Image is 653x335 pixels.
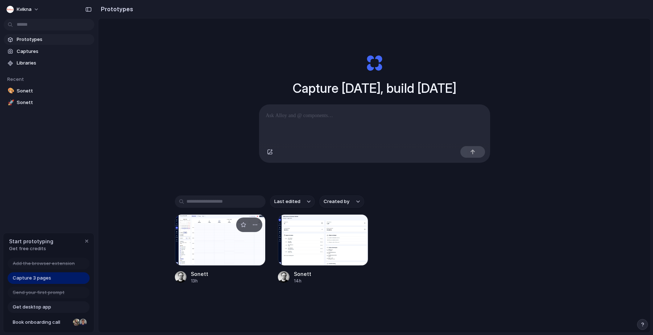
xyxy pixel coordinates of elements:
a: SonettSonett13h [175,214,266,284]
div: 🚀 [8,99,13,107]
span: Book onboarding call [13,319,70,326]
span: Prototypes [17,36,91,43]
span: Sonett [17,87,91,95]
a: Libraries [4,58,94,69]
div: 14h [294,278,311,284]
button: 🎨 [7,87,14,95]
a: 🎨Sonett [4,86,94,96]
span: Start prototyping [9,237,53,245]
h1: Capture [DATE], build [DATE] [293,79,456,98]
span: Last edited [274,198,300,205]
span: Libraries [17,59,91,67]
span: Capture 3 pages [13,274,51,282]
h2: Prototypes [98,5,133,13]
span: Recent [7,76,24,82]
button: Created by [319,195,364,208]
a: Book onboarding call [8,317,90,328]
div: Christian Iacullo [79,318,87,327]
button: kvikna [4,4,43,15]
a: Prototypes [4,34,94,45]
span: Created by [324,198,349,205]
span: Add the browser extension [13,260,75,267]
div: Sonett [294,270,311,278]
span: Sonett [17,99,91,106]
button: 🚀 [7,99,14,106]
div: Nicole Kubica [72,318,81,327]
button: Last edited [270,195,315,208]
a: 🚀Sonett [4,97,94,108]
div: 13h [191,278,208,284]
a: Captures [4,46,94,57]
div: 🎨 [8,87,13,95]
a: SonettSonett14h [278,214,369,284]
div: Sonett [191,270,208,278]
span: Captures [17,48,91,55]
span: Get desktop app [13,303,51,311]
span: Send your first prompt [13,289,65,296]
span: Get free credits [9,245,53,252]
a: Get desktop app [8,301,90,313]
span: kvikna [17,6,32,13]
